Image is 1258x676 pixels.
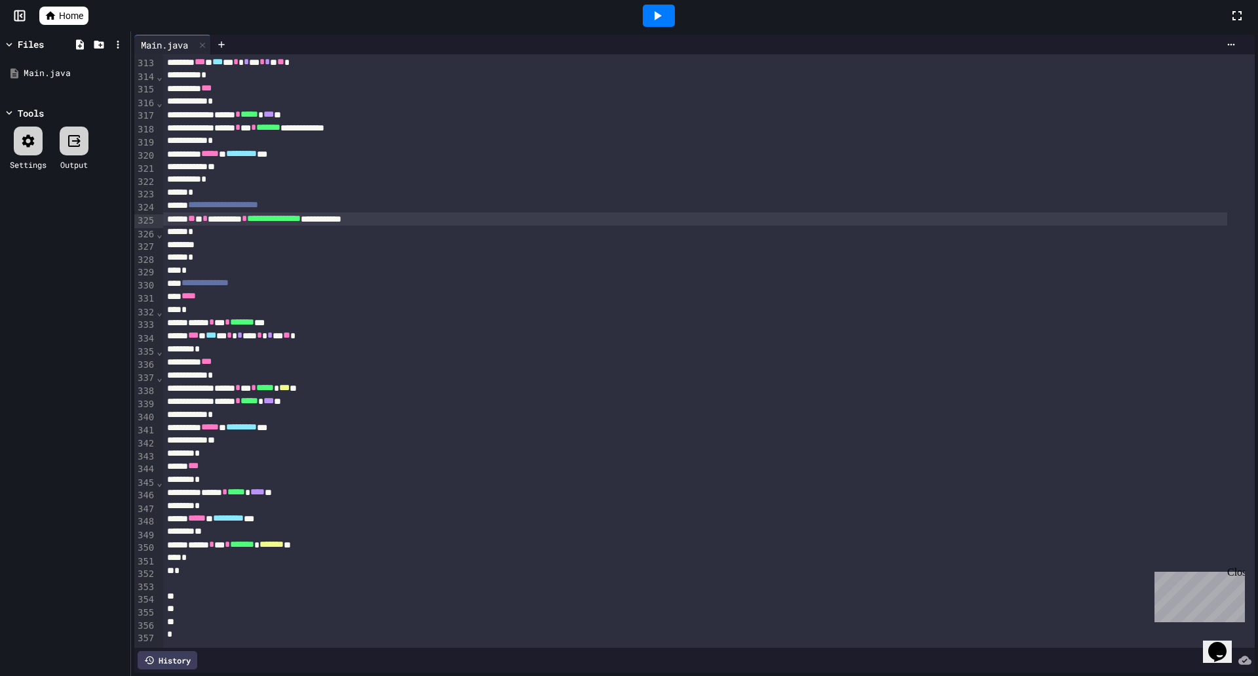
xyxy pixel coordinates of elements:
[134,332,156,346] div: 334
[134,581,156,594] div: 353
[134,529,156,542] div: 349
[18,106,44,120] div: Tools
[134,398,156,411] div: 339
[134,38,195,52] div: Main.java
[134,346,156,359] div: 335
[24,67,126,80] div: Main.java
[134,35,211,54] div: Main.java
[134,123,156,136] div: 318
[134,214,156,228] div: 325
[134,515,156,528] div: 348
[134,555,156,568] div: 351
[134,463,156,476] div: 344
[134,477,156,490] div: 345
[134,149,156,163] div: 320
[134,71,156,84] div: 314
[134,97,156,110] div: 316
[134,163,156,176] div: 321
[134,306,156,319] div: 332
[134,57,156,70] div: 313
[156,229,162,239] span: Fold line
[138,651,197,669] div: History
[156,98,162,108] span: Fold line
[18,37,44,51] div: Files
[59,9,83,22] span: Home
[156,372,162,383] span: Fold line
[156,346,162,357] span: Fold line
[134,568,156,581] div: 352
[134,201,156,214] div: 324
[134,489,156,502] div: 346
[134,319,156,332] div: 333
[134,620,156,633] div: 356
[39,7,88,25] a: Home
[134,372,156,385] div: 337
[134,228,156,241] div: 326
[134,606,156,620] div: 355
[134,411,156,424] div: 340
[134,359,156,372] div: 336
[134,188,156,201] div: 323
[134,136,156,149] div: 319
[134,279,156,292] div: 330
[1149,567,1245,622] iframe: chat widget
[134,593,156,606] div: 354
[156,477,162,488] span: Fold line
[134,503,156,516] div: 347
[134,176,156,189] div: 322
[134,241,156,254] div: 327
[134,632,156,645] div: 357
[5,5,90,83] div: Chat with us now!Close
[134,437,156,450] div: 342
[134,254,156,267] div: 328
[60,159,88,170] div: Output
[134,83,156,96] div: 315
[134,450,156,464] div: 343
[134,424,156,437] div: 341
[134,109,156,123] div: 317
[134,385,156,398] div: 338
[10,159,47,170] div: Settings
[156,307,162,317] span: Fold line
[1203,624,1245,663] iframe: chat widget
[134,266,156,279] div: 329
[156,71,162,82] span: Fold line
[134,542,156,555] div: 350
[134,292,156,306] div: 331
